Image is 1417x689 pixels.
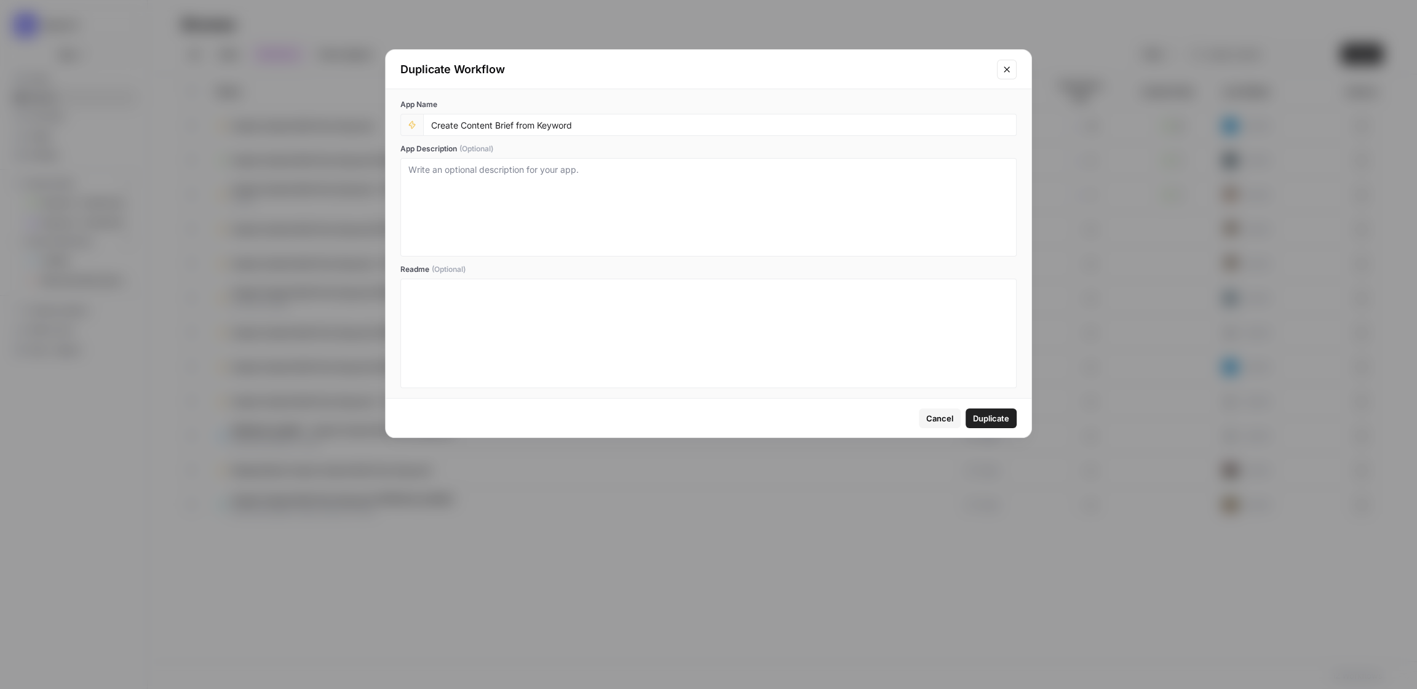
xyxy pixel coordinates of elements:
div: Duplicate Workflow [400,61,990,78]
span: Duplicate [973,412,1009,424]
label: App Description [400,143,1017,154]
span: (Optional) [459,143,493,154]
label: App Name [400,99,1017,110]
span: Cancel [926,412,953,424]
button: Duplicate [966,408,1017,428]
button: Cancel [919,408,961,428]
button: Close modal [997,60,1017,79]
label: Readme [400,264,1017,275]
input: Untitled [431,119,1009,130]
span: (Optional) [432,264,466,275]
